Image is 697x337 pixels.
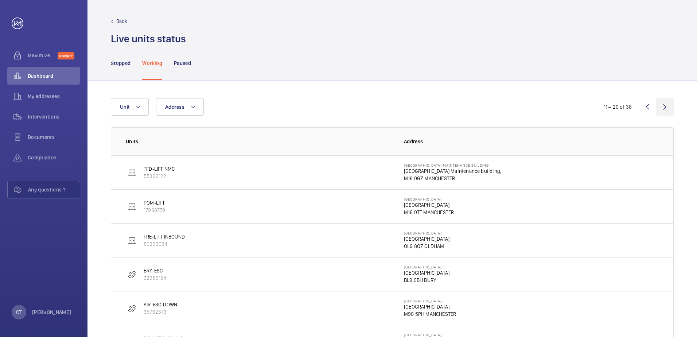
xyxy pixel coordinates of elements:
[111,98,149,116] button: Unit
[156,98,204,116] button: Address
[142,59,162,67] p: Working
[165,104,184,110] span: Address
[32,309,71,316] p: [PERSON_NAME]
[404,333,455,337] p: [GEOGRAPHIC_DATA]
[404,299,456,303] p: [GEOGRAPHIC_DATA]
[604,103,632,111] div: 11 – 20 of 38
[144,173,175,180] p: 55322122
[144,308,177,315] p: 35762373
[144,233,185,240] p: FRE-LIFT INBOUND
[120,104,129,110] span: Unit
[404,310,456,318] p: M90 5PH MANCHESTER
[404,303,456,310] p: [GEOGRAPHIC_DATA],
[28,52,58,59] span: Maximize
[144,267,166,274] p: BRY-ESC
[404,235,451,243] p: [GEOGRAPHIC_DATA],
[404,209,454,216] p: M16 0TT MANCHESTER
[126,138,392,145] p: Units
[28,186,80,193] span: Any questions ?
[404,201,454,209] p: [GEOGRAPHIC_DATA],
[404,167,501,175] p: [GEOGRAPHIC_DATA] Maintenance building,
[144,199,165,206] p: POM-LIFT
[174,59,191,67] p: Paused
[28,133,80,141] span: Documents
[144,301,177,308] p: AIR-ESC-DOWN
[16,309,22,316] p: CT
[404,243,451,250] p: OL9 8QZ OLDHAM
[404,231,451,235] p: [GEOGRAPHIC_DATA]
[58,52,74,59] span: Discover
[144,165,175,173] p: TFD-LIFT NMC
[128,202,136,211] img: elevator.svg
[28,72,80,80] span: Dashboard
[28,93,80,100] span: My addresses
[28,154,80,161] span: Compliance
[404,138,659,145] p: Address
[404,265,451,269] p: [GEOGRAPHIC_DATA]
[404,175,501,182] p: M16 0GZ MANCHESTER
[116,18,127,25] p: Back
[404,276,451,284] p: BL9 0BH BURY
[128,168,136,177] img: elevator.svg
[144,274,166,282] p: 32986154
[111,59,131,67] p: Stopped
[128,304,136,313] img: escalator.svg
[128,236,136,245] img: elevator.svg
[404,197,454,201] p: [GEOGRAPHIC_DATA]
[128,270,136,279] img: escalator.svg
[144,206,165,214] p: 17938779
[144,240,185,248] p: 80293034
[404,163,501,167] p: [GEOGRAPHIC_DATA] Maintenance building
[111,32,186,46] h1: Live units status
[28,113,80,120] span: Interventions
[404,269,451,276] p: [GEOGRAPHIC_DATA],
